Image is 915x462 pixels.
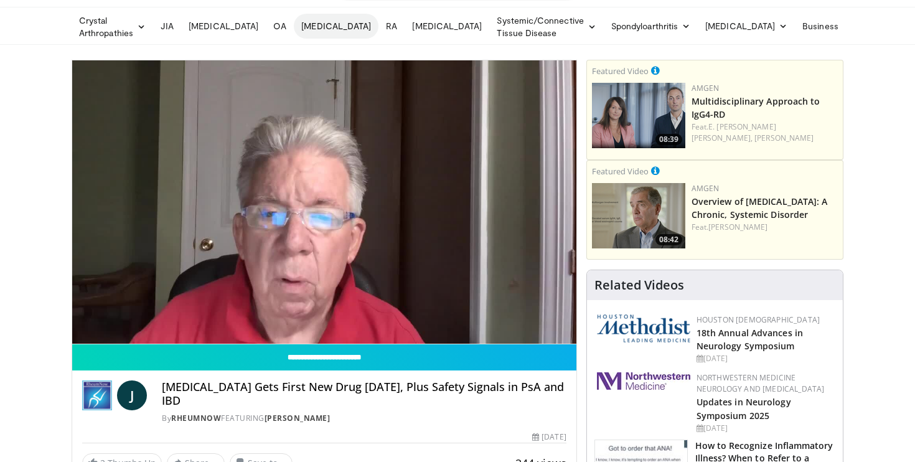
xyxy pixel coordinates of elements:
a: OA [266,14,294,39]
img: RheumNow [82,380,112,410]
a: Multidisciplinary Approach to IgG4-RD [692,95,820,120]
a: [PERSON_NAME] [708,222,767,232]
div: Feat. [692,222,838,233]
a: Crystal Arthropathies [72,14,153,39]
img: 04ce378e-5681-464e-a54a-15375da35326.png.150x105_q85_crop-smart_upscale.png [592,83,685,148]
a: Northwestern Medicine Neurology and [MEDICAL_DATA] [697,372,825,394]
a: Amgen [692,83,720,93]
a: [MEDICAL_DATA] [181,14,266,39]
a: Overview of [MEDICAL_DATA]: A Chronic, Systemic Disorder [692,196,828,220]
span: 08:42 [655,234,682,245]
img: 40cb7efb-a405-4d0b-b01f-0267f6ac2b93.png.150x105_q85_crop-smart_upscale.png [592,183,685,248]
a: 08:39 [592,83,685,148]
div: By FEATURING [162,413,566,424]
a: RA [378,14,405,39]
video-js: Video Player [72,60,576,344]
img: 5e4488cc-e109-4a4e-9fd9-73bb9237ee91.png.150x105_q85_autocrop_double_scale_upscale_version-0.2.png [597,314,690,342]
h4: Related Videos [594,278,684,293]
a: Systemic/Connective Tissue Disease [489,14,603,39]
span: 08:39 [655,134,682,145]
h4: [MEDICAL_DATA] Gets First New Drug [DATE], Plus Safety Signals in PsA and IBD [162,380,566,407]
a: [MEDICAL_DATA] [405,14,489,39]
a: 18th Annual Advances in Neurology Symposium [697,327,803,352]
small: Featured Video [592,65,649,77]
a: Amgen [692,183,720,194]
a: JIA [153,14,181,39]
a: RheumNow [171,413,221,423]
div: Feat. [692,121,838,144]
div: [DATE] [532,431,566,443]
a: [MEDICAL_DATA] [294,14,378,39]
a: Business [795,14,858,39]
small: Featured Video [592,166,649,177]
a: 08:42 [592,183,685,248]
a: Houston [DEMOGRAPHIC_DATA] [697,314,820,325]
a: Spondyloarthritis [604,14,698,39]
div: [DATE] [697,423,833,434]
a: Updates in Neurology Symposium 2025 [697,396,791,421]
a: J [117,380,147,410]
div: [DATE] [697,353,833,364]
a: [MEDICAL_DATA] [698,14,795,39]
a: [PERSON_NAME] [265,413,331,423]
img: 2a462fb6-9365-492a-ac79-3166a6f924d8.png.150x105_q85_autocrop_double_scale_upscale_version-0.2.jpg [597,372,690,390]
a: [PERSON_NAME] [754,133,814,143]
a: E. [PERSON_NAME] [PERSON_NAME], [692,121,776,143]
